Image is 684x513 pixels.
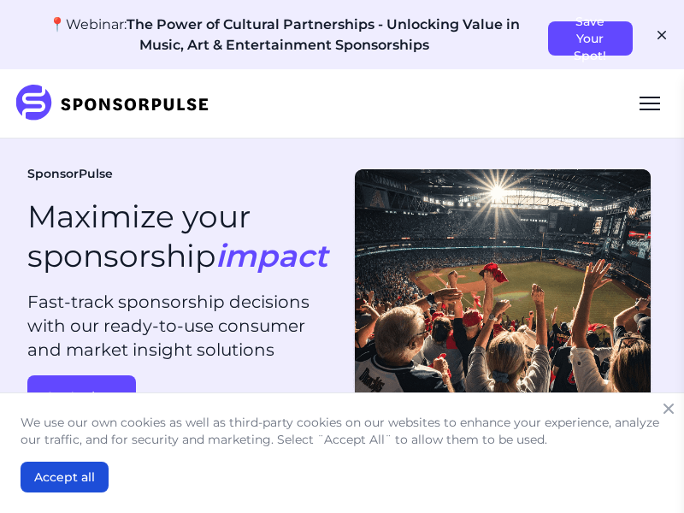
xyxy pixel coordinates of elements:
button: Let's chat [27,375,136,420]
i: impact [215,237,327,274]
button: Save Your Spot! [548,21,633,56]
p: 📍Webinar: [34,15,534,56]
h1: Maximize your sponsorship [27,197,327,277]
button: Close [657,397,681,421]
a: Let's chat [27,375,335,420]
img: SponsorPulse [14,85,221,122]
span: SponsorPulse [27,166,113,183]
p: We use our own cookies as well as third-party cookies on our websites to enhance your experience,... [21,414,663,448]
p: Fast-track sponsorship decisions with our ready-to-use consumer and market insight solutions [27,290,335,362]
div: Menu [629,83,670,124]
span: The Power of Cultural Partnerships - Unlocking Value in Music, Art & Entertainment Sponsorships [127,16,520,53]
button: Accept all [21,462,109,492]
a: Save Your Spot! [548,14,633,29]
